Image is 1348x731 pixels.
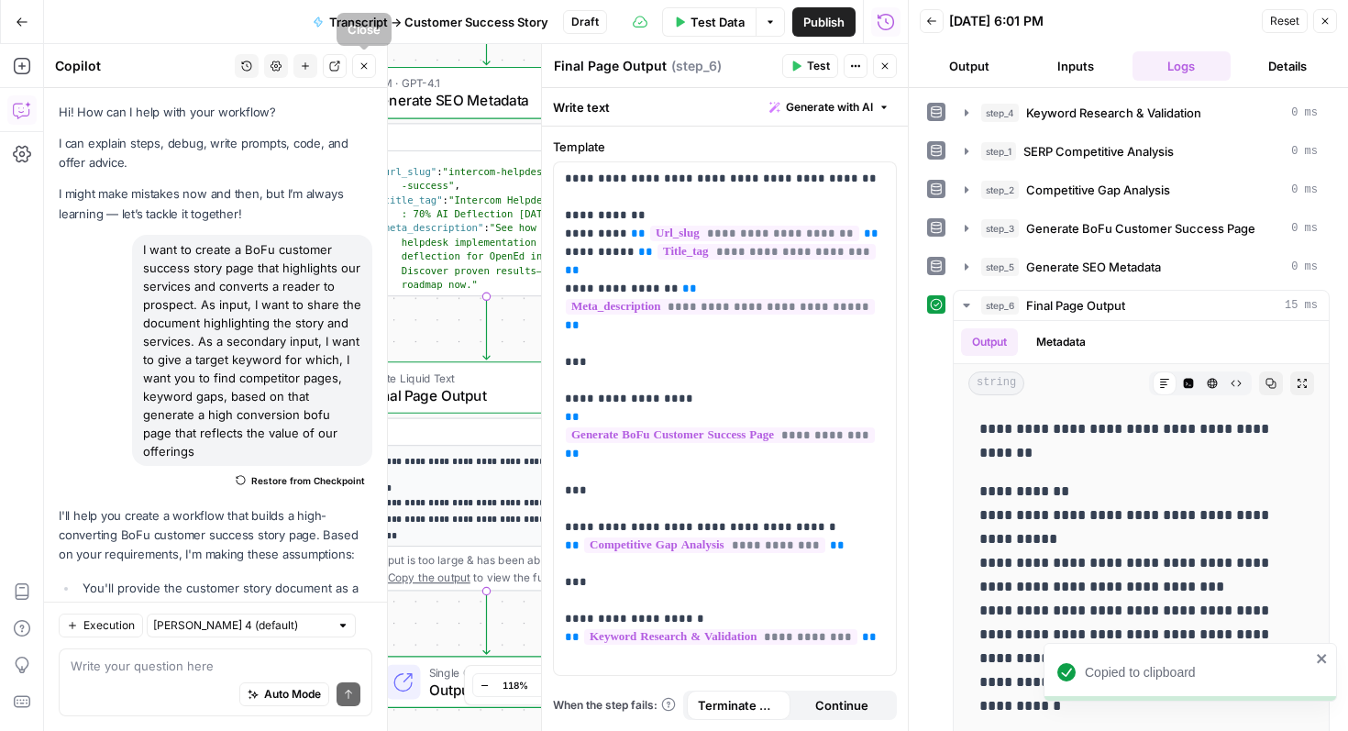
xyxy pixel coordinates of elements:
span: Transcript -> Customer Success Story [329,13,548,31]
button: Reset [1262,9,1308,33]
g: Edge from step_5 to step_6 [483,296,490,359]
span: Single Output [429,664,548,681]
span: 0 ms [1291,220,1318,237]
span: 15 ms [1285,297,1318,314]
button: Output [961,328,1018,356]
span: Final Page Output [370,384,595,406]
p: I might make mistakes now and then, but I’m always learning — let’s tackle it together! [59,184,372,223]
button: Generate with AI [762,95,897,119]
button: Restore from Checkpoint [228,470,372,492]
button: Transcript -> Customer Success Story [302,7,559,37]
span: 118% [503,678,528,692]
span: Generate SEO Metadata [1026,258,1161,276]
span: step_6 [981,296,1019,315]
div: Copilot [55,57,229,75]
div: Output [348,423,594,440]
span: Copy the output [388,570,470,583]
div: Write text [542,88,908,126]
span: Test [807,58,830,74]
span: Reset [1270,13,1299,29]
span: 0 ms [1291,182,1318,198]
span: SERP Competitive Analysis [1023,142,1174,161]
button: 0 ms [954,175,1329,205]
span: Terminate Workflow [698,696,779,714]
p: I can explain steps, debug, write prompts, code, and offer advice. [59,134,372,172]
span: Generate SEO Metadata [370,90,595,112]
span: Restore from Checkpoint [251,473,365,488]
span: step_4 [981,104,1019,122]
button: Metadata [1025,328,1097,356]
span: step_3 [981,219,1019,238]
button: 0 ms [954,214,1329,243]
button: Test Data [662,7,756,37]
span: Output [429,679,548,701]
span: step_2 [981,181,1019,199]
button: Test [782,54,838,78]
span: step_5 [981,258,1019,276]
span: Generate with AI [786,99,873,116]
div: Output [348,128,594,146]
span: 0 ms [1291,259,1318,275]
g: Edge from step_6 to end [483,592,490,654]
button: Publish [792,7,856,37]
button: Continue [790,691,894,720]
div: This output is too large & has been abbreviated for review. to view the full content. [348,551,645,586]
span: Continue [815,696,868,714]
span: Draft [571,14,599,30]
span: Keyword Research & Validation [1026,104,1201,122]
label: Template [553,138,897,156]
div: LLM · GPT-4.1Generate SEO MetadataStep 5Output{ "url_slug":"intercom-helpdesk-implementation -suc... [318,67,654,296]
button: Auto Mode [239,682,329,706]
p: Hi! How can I help with your workflow? [59,103,372,122]
div: I want to create a BoFu customer success story page that highlights our services and converts a r... [132,235,372,466]
li: You'll provide the customer story document as a long text input [78,579,372,615]
span: Auto Mode [264,686,321,703]
span: string [968,371,1024,395]
input: Claude Sonnet 4 (default) [153,616,329,635]
span: LLM · GPT-4.1 [370,74,595,92]
a: When the step fails: [553,697,676,714]
span: Publish [803,13,845,31]
button: 0 ms [954,252,1329,282]
button: 0 ms [954,98,1329,127]
span: Test Data [691,13,745,31]
span: step_1 [981,142,1016,161]
g: Edge from step_3 to step_5 [483,2,490,64]
p: I'll help you create a workflow that builds a high-converting BoFu customer success story page. B... [59,506,372,564]
div: Single OutputOutputEnd [318,656,654,708]
span: Execution [83,617,135,634]
button: Execution [59,614,143,637]
textarea: Final Page Output [554,57,667,75]
button: Details [1238,51,1337,81]
span: Competitive Gap Analysis [1026,181,1170,199]
button: Inputs [1026,51,1125,81]
span: Final Page Output [1026,296,1125,315]
button: Output [920,51,1019,81]
div: Copied to clipboard [1085,663,1310,681]
button: Logs [1133,51,1232,81]
span: 0 ms [1291,143,1318,160]
button: 15 ms [954,291,1329,320]
span: 0 ms [1291,105,1318,121]
button: 0 ms [954,137,1329,166]
button: close [1316,651,1329,666]
span: ( step_6 ) [671,57,722,75]
span: Write Liquid Text [370,369,595,386]
span: Generate BoFu Customer Success Page [1026,219,1255,238]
